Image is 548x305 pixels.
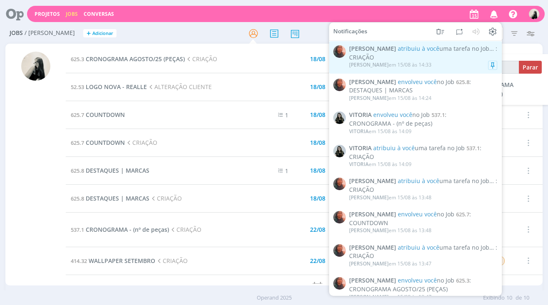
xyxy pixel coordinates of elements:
span: [PERSON_NAME] [349,260,389,267]
span: CRIAÇÃO [169,226,201,233]
span: CRIAÇÃO [185,55,217,63]
span: CRONOGRAMA - (nº de peças) [86,226,169,233]
div: 18/08 [310,112,325,118]
span: CRIAÇÃO [125,139,157,146]
span: CRIAÇÃO [149,194,182,202]
span: uma tarefa no Job [398,243,489,251]
div: em 15/08 às 14:24 [349,95,431,101]
span: 625.3 [71,55,84,63]
a: 625.3CRONOGRAMA AGOSTO/25 (PEÇAS) [71,55,185,63]
span: Notificações [333,28,367,35]
span: : [349,145,497,152]
span: DESTAQUES | MARCAS [86,166,149,174]
span: 537.1 [466,144,480,152]
span: : [349,244,497,251]
a: 625.7COUNTDOWN [71,111,125,119]
img: C [333,244,346,256]
div: COUNTDOWN [349,220,497,227]
img: C [333,178,346,190]
div: CRONOGRAMA - (nº de peças) [349,120,497,127]
span: CRIAÇÃO [155,257,188,265]
div: CRIAÇÃO [349,54,497,61]
span: 537.1 [71,226,84,233]
span: VITORIA [349,161,369,168]
div: 18/08 [310,56,325,62]
div: em 15/08 às 13:47 [349,261,431,267]
div: 18/08 [310,168,325,174]
span: VITORIA [349,145,372,152]
span: Exibindo [483,294,505,302]
div: 22/08 [310,227,325,233]
div: em 15/08 às 13:48 [349,228,431,233]
div: em 15/08 às 13:47 [349,294,431,300]
span: atribuiu à você [398,243,439,251]
span: Adicionar [92,31,113,36]
span: [PERSON_NAME] [349,178,396,185]
img: C [333,45,346,58]
span: 1 [285,111,288,119]
span: WALLPAPER SETEMBRO [89,257,155,265]
div: CRIAÇÃO [349,153,497,160]
span: VITORIA [349,112,372,119]
span: : [349,78,497,85]
img: C [333,277,346,290]
div: em 15/08 às 14:33 [349,62,431,68]
div: em 15/08 às 14:09 [349,161,412,167]
span: [PERSON_NAME] [349,45,396,52]
span: 625.8 [71,195,84,202]
button: Conversas [81,11,117,17]
div: em 15/08 às 13:48 [349,195,431,201]
div: em 15/08 às 14:09 [349,128,412,134]
span: / [PERSON_NAME] [25,30,75,37]
span: no Job [373,111,430,119]
div: CRIAÇÃO [349,253,497,260]
span: 625.3 [456,277,469,284]
a: 625.8DESTAQUES | MARCAS [71,194,149,202]
span: [PERSON_NAME] [349,227,389,234]
a: 52.53LOGO NOVA - REALLE [71,83,147,91]
a: Jobs [66,10,78,17]
span: envolveu você [373,111,412,119]
span: Parar [523,63,538,71]
span: DESTAQUES | MARCAS [86,194,149,202]
a: 414.32WALLPAPER SETEMBRO [71,257,155,265]
div: 18/08 [310,196,325,201]
span: : [349,112,497,119]
span: uma tarefa no Job [373,144,465,152]
span: 52.53 [71,83,84,91]
div: DESTAQUES | MARCAS [349,87,497,94]
span: 414.32 [71,257,87,265]
span: [PERSON_NAME] [349,61,389,68]
span: [PERSON_NAME] [349,78,396,85]
span: [PERSON_NAME] [349,94,389,102]
span: COUNTDOWN [86,139,125,146]
img: C [333,211,346,223]
img: V [333,145,346,157]
span: envolveu você [398,210,437,218]
button: Projetos [32,11,62,17]
a: Projetos [35,10,60,17]
a: 625.7COUNTDOWN [71,139,125,146]
div: 22/08 [310,258,325,264]
span: [PERSON_NAME] [349,211,396,218]
span: 1 [285,167,288,175]
span: [PERSON_NAME] [349,277,396,284]
span: no Job [398,210,454,218]
span: ALTERAÇÃO CLIENTE [147,83,212,91]
span: 625.7 [71,139,84,146]
span: no Job [398,276,454,284]
span: atribuiu à você [373,144,415,152]
span: CRONOGRAMA AGOSTO/25 (PEÇAS) [86,55,185,63]
span: 625.7 [71,111,84,119]
span: : [349,45,497,52]
div: CRONOGRAMA AGOSTO/25 (PEÇAS) [349,286,497,293]
span: 625.7 [456,211,469,218]
span: 625.8 [71,167,84,174]
span: 537.1 [431,111,445,119]
span: 10 [506,294,512,302]
span: [PERSON_NAME] [349,244,396,251]
span: envolveu você [398,276,437,284]
span: no Job [398,77,454,85]
span: : [349,178,497,185]
div: 18/08 [310,84,325,90]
